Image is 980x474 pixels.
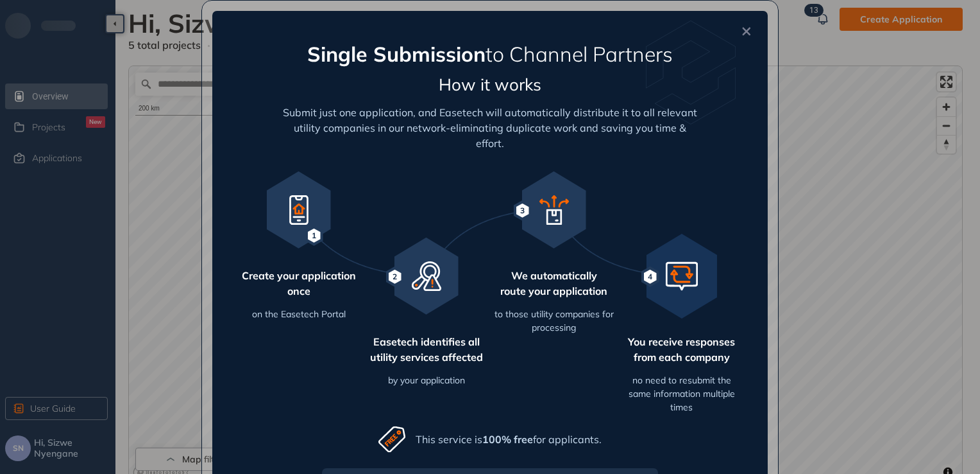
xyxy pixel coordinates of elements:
[520,205,525,216] span: 3
[486,41,673,67] span: to Channel Partners
[366,374,487,416] div: by your application
[238,268,359,300] span: Create your application once
[500,268,607,300] span: We automatically route your application
[533,433,602,446] span: for applicants.
[280,76,700,105] h5: How it works
[280,105,700,151] div: Submit just one application, and Easetech will automatically distribute it to all relevant utilit...
[648,271,652,283] span: 4
[621,334,742,366] span: You receive responses from each company
[646,21,736,125] img: watermark
[312,230,316,241] span: 1
[366,334,487,366] span: Easetech identifies all utility services affected
[307,41,486,67] span: Single Submission
[730,17,765,52] button: Close
[238,308,359,349] div: on the Easetech Portal
[482,433,533,446] span: 100% free
[493,308,614,349] div: to those utility companies for processing
[393,271,397,283] span: 2
[621,374,742,416] div: no need to resubmit the same information multiple times
[416,433,482,446] span: This service is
